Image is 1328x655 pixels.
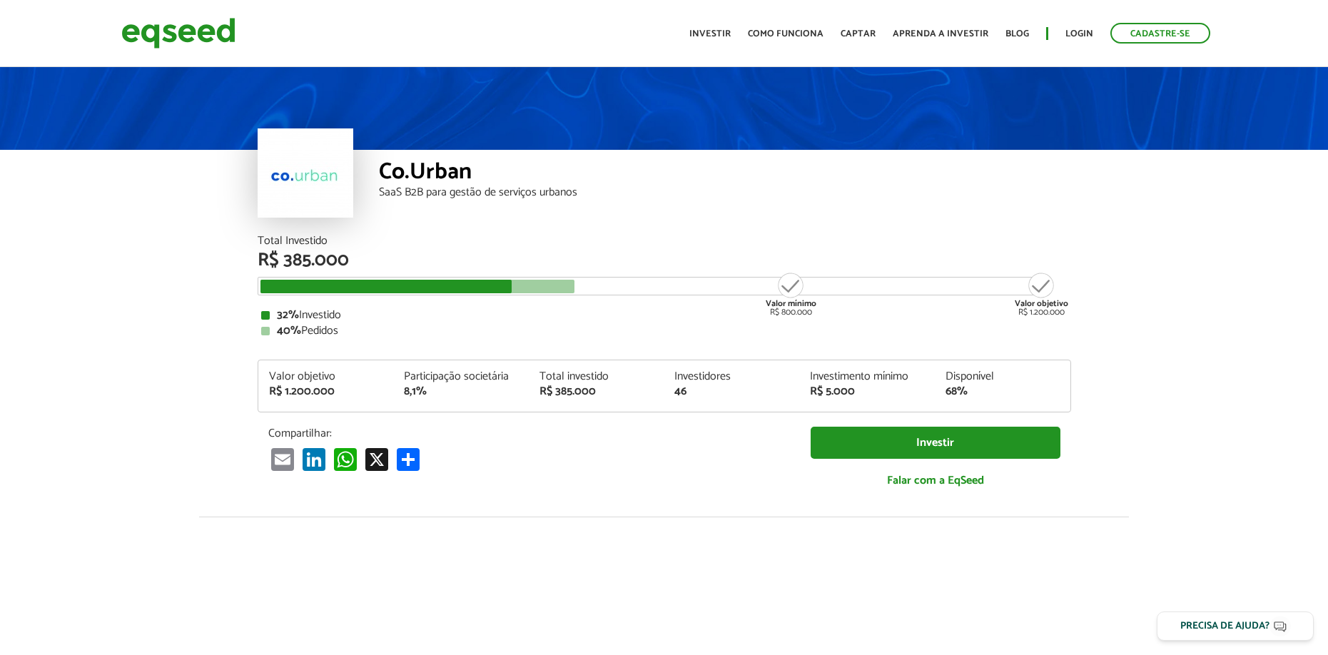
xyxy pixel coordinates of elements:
div: R$ 5.000 [810,386,924,397]
div: R$ 385.000 [258,251,1071,270]
p: Compartilhar: [268,427,789,440]
div: 8,1% [404,386,518,397]
div: Disponível [946,371,1060,382]
a: Como funciona [748,29,823,39]
div: 68% [946,386,1060,397]
a: Aprenda a investir [893,29,988,39]
a: LinkedIn [300,447,328,471]
a: Login [1065,29,1093,39]
div: SaaS B2B para gestão de serviços urbanos [379,187,1071,198]
div: Total investido [539,371,654,382]
div: R$ 1.200.000 [1015,271,1068,317]
div: Co.Urban [379,161,1071,187]
div: R$ 800.000 [764,271,818,317]
strong: Valor objetivo [1015,297,1068,310]
div: 46 [674,386,789,397]
div: Participação societária [404,371,518,382]
strong: Valor mínimo [766,297,816,310]
div: Investidores [674,371,789,382]
div: Pedidos [261,325,1068,337]
div: Investido [261,310,1068,321]
img: EqSeed [121,14,235,52]
strong: 32% [277,305,299,325]
a: Email [268,447,297,471]
a: X [363,447,391,471]
div: Total Investido [258,235,1071,247]
a: Blog [1005,29,1029,39]
a: Investir [689,29,731,39]
a: Compartilhar [394,447,422,471]
a: Falar com a EqSeed [811,466,1060,495]
strong: 40% [277,321,301,340]
div: Investimento mínimo [810,371,924,382]
div: R$ 385.000 [539,386,654,397]
div: Valor objetivo [269,371,383,382]
div: R$ 1.200.000 [269,386,383,397]
a: Cadastre-se [1110,23,1210,44]
a: Investir [811,427,1060,459]
a: Captar [841,29,876,39]
a: WhatsApp [331,447,360,471]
